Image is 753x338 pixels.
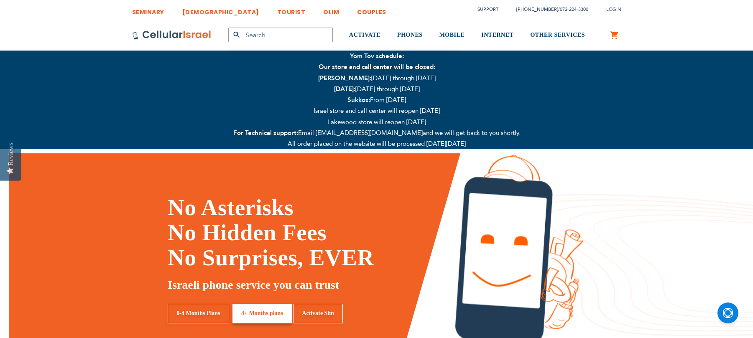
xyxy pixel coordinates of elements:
[397,20,423,51] a: PHONES
[168,195,442,270] h1: No Asterisks No Hidden Fees No Surprises, EVER
[397,32,423,38] span: PHONES
[481,20,513,51] a: INTERNET
[293,304,343,323] a: Activate Sim
[277,2,306,18] a: TOURIST
[7,142,15,165] div: Reviews
[319,63,435,71] strong: Our store and call center will be closed:
[314,129,423,137] a: [EMAIL_ADDRESS][DOMAIN_NAME]
[516,6,558,13] a: [PHONE_NUMBER]
[349,32,380,38] span: ACTIVATE
[439,20,465,51] a: MOBILE
[530,32,585,38] span: OTHER SERVICES
[606,6,621,13] span: Login
[350,52,404,60] strong: Yom Tov schedule:
[132,2,164,18] a: SEMINARY
[481,32,513,38] span: INTERNET
[323,2,339,18] a: OLIM
[560,6,588,13] a: 072-224-3300
[228,28,333,42] input: Search
[347,96,370,104] strong: Sukkos:
[477,6,498,13] a: Support
[168,304,229,323] a: 0-4 Months Plans
[357,2,386,18] a: COUPLES
[349,20,380,51] a: ACTIVATE
[439,32,465,38] span: MOBILE
[182,2,259,18] a: [DEMOGRAPHIC_DATA]
[318,74,371,82] strong: [PERSON_NAME]:
[132,30,212,40] img: Cellular Israel Logo
[168,277,442,293] h5: Israeli phone service you can trust
[232,304,292,323] a: 4+ Months plans
[530,20,585,51] a: OTHER SERVICES
[508,3,588,15] li: /
[334,85,355,93] strong: [DATE]:
[233,129,298,137] strong: For Technical support:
